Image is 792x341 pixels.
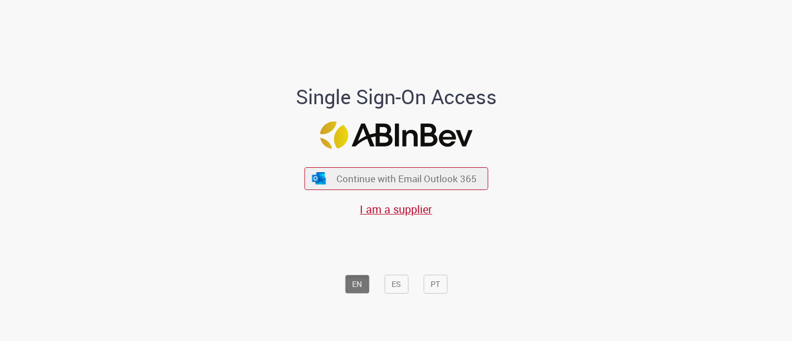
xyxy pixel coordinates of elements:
[384,275,408,294] button: ES
[320,121,472,149] img: Logo ABInBev
[423,275,447,294] button: PT
[336,172,477,185] span: Continue with Email Outlook 365
[304,167,488,190] button: ícone Azure/Microsoft 360 Continue with Email Outlook 365
[360,202,432,217] a: I am a supplier
[345,275,369,294] button: EN
[311,172,327,184] img: ícone Azure/Microsoft 360
[242,86,551,108] h1: Single Sign-On Access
